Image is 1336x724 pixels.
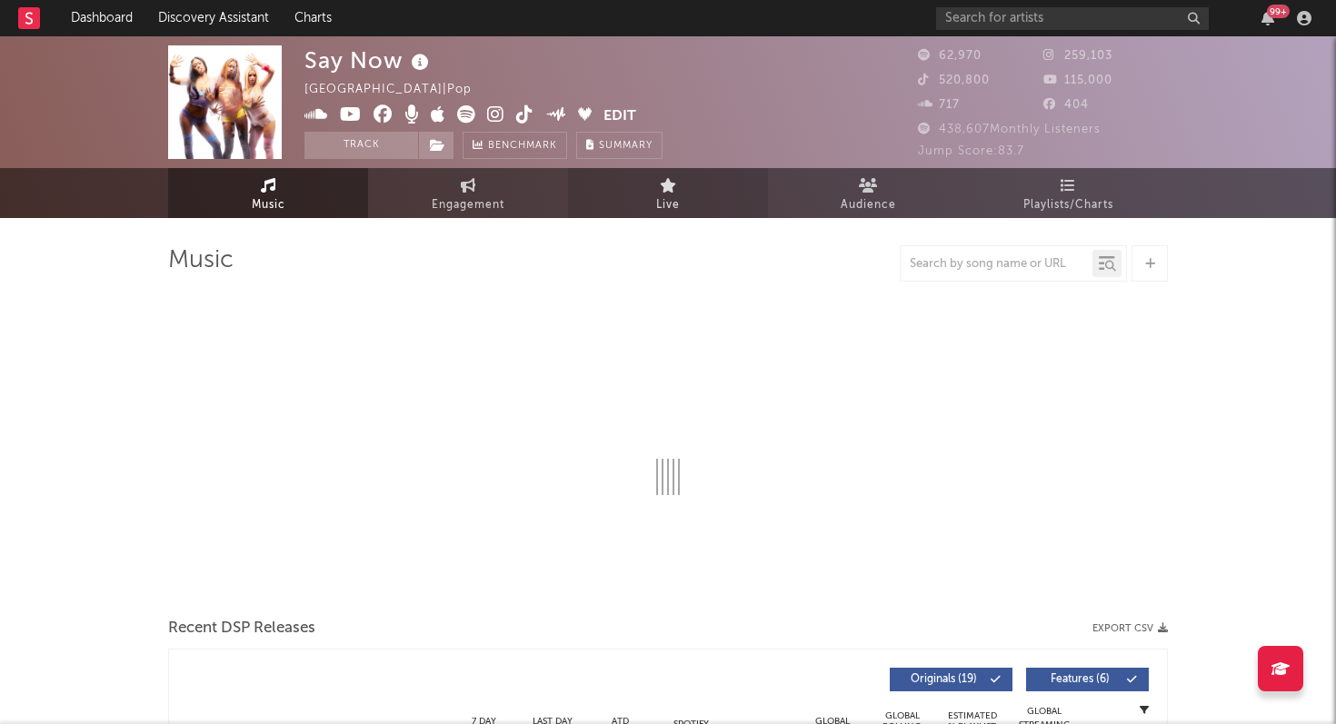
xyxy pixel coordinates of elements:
button: 99+ [1261,11,1274,25]
button: Features(6) [1026,668,1149,691]
span: Live [656,194,680,216]
span: Recent DSP Releases [168,618,315,640]
span: Summary [599,141,653,151]
input: Search for artists [936,7,1209,30]
span: 259,103 [1043,50,1112,62]
a: Engagement [368,168,568,218]
span: Features ( 6 ) [1038,674,1122,685]
a: Live [568,168,768,218]
a: Audience [768,168,968,218]
button: Track [304,132,418,159]
span: 115,000 [1043,74,1112,86]
span: Benchmark [488,135,557,157]
span: 438,607 Monthly Listeners [918,124,1101,135]
button: Originals(19) [890,668,1012,691]
span: Playlists/Charts [1023,194,1113,216]
span: Engagement [432,194,504,216]
div: Say Now [304,45,434,75]
input: Search by song name or URL [901,257,1092,272]
button: Summary [576,132,663,159]
span: Audience [841,194,896,216]
span: Jump Score: 83.7 [918,145,1024,157]
span: 404 [1043,99,1089,111]
div: [GEOGRAPHIC_DATA] | Pop [304,79,493,101]
span: Originals ( 19 ) [902,674,985,685]
span: Music [252,194,285,216]
a: Benchmark [463,132,567,159]
div: 99 + [1267,5,1290,18]
a: Playlists/Charts [968,168,1168,218]
span: 62,970 [918,50,982,62]
span: 520,800 [918,74,990,86]
span: 717 [918,99,960,111]
button: Edit [603,105,636,128]
button: Export CSV [1092,623,1168,634]
a: Music [168,168,368,218]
